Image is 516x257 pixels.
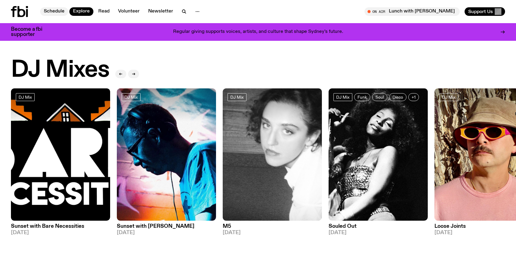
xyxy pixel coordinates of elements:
a: Volunteer [114,7,143,16]
p: Regular giving supports voices, artists, and culture that shape Sydney’s future. [173,29,343,35]
a: DJ Mix [439,93,458,101]
span: DJ Mix [19,95,32,99]
a: Sunset with [PERSON_NAME][DATE] [117,221,216,235]
a: Soul [372,93,387,101]
a: Read [95,7,113,16]
a: Disco [389,93,406,101]
img: A black and white photo of Lilly wearing a white blouse and looking up at the camera. [223,88,322,221]
a: Sunset with Bare Necessities[DATE] [11,221,110,235]
a: DJ Mix [228,93,246,101]
a: DJ Mix [122,93,141,101]
h3: Sunset with Bare Necessities [11,224,110,229]
span: Soul [375,95,384,99]
a: M5[DATE] [223,221,322,235]
span: [DATE] [223,230,322,235]
a: DJ Mix [16,93,35,101]
a: Newsletter [145,7,177,16]
button: +1 [408,93,419,101]
span: DJ Mix [230,95,244,99]
img: Bare Necessities [11,88,110,221]
span: Funk [357,95,367,99]
a: Schedule [40,7,68,16]
img: Simon Caldwell stands side on, looking downwards. He has headphones on. Behind him is a brightly ... [117,88,216,221]
h3: M5 [223,224,322,229]
span: DJ Mix [336,95,350,99]
h2: DJ Mixes [11,58,109,82]
span: Disco [392,95,403,99]
a: DJ Mix [333,93,352,101]
a: Souled Out[DATE] [329,221,428,235]
h3: Become a fbi supporter [11,27,50,37]
a: Explore [69,7,93,16]
span: Support Us [468,9,493,14]
a: Funk [354,93,370,101]
h3: Sunset with [PERSON_NAME] [117,224,216,229]
button: Support Us [465,7,505,16]
span: [DATE] [11,230,110,235]
h3: Souled Out [329,224,428,229]
span: [DATE] [117,230,216,235]
span: [DATE] [329,230,428,235]
span: DJ Mix [442,95,455,99]
span: +1 [412,95,416,99]
button: On AirLunch with [PERSON_NAME] [364,7,460,16]
span: DJ Mix [124,95,138,99]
